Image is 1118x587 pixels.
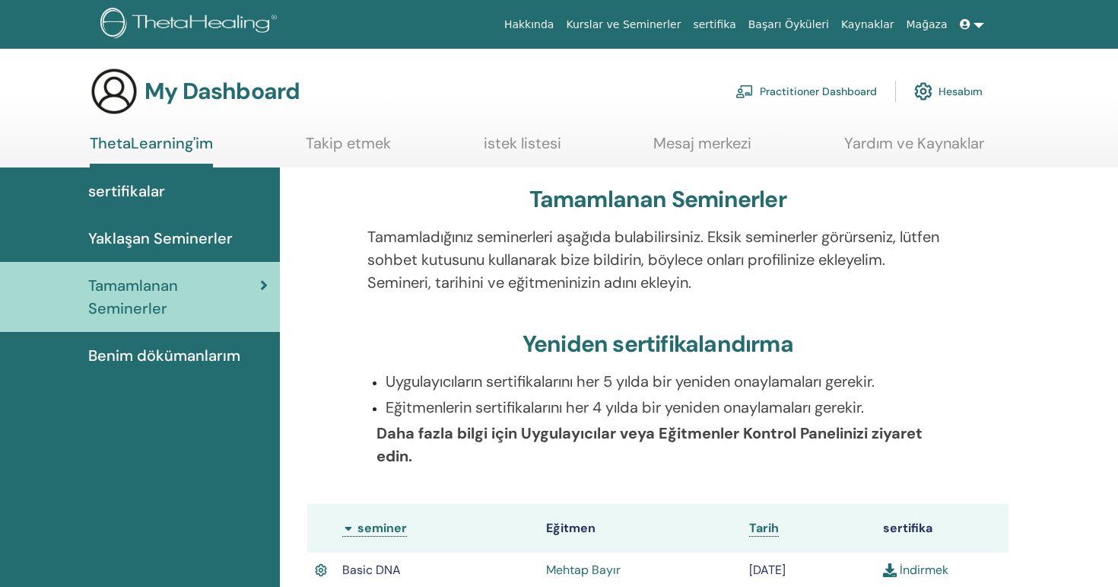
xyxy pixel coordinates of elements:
span: Tamamlanan Seminerler [88,274,260,320]
th: Eğitmen [538,504,742,553]
p: Tamamladığınız seminerleri aşağıda bulabilirsiniz. Eksik seminerler görürseniz, lütfen sohbet kut... [367,225,948,294]
a: Takip etmek [306,134,391,164]
a: sertifika [687,11,742,39]
p: Eğitmenlerin sertifikalarını her 4 yılda bir yeniden onaylamaları gerekir. [386,396,948,419]
img: download.svg [883,563,897,577]
img: logo.png [100,8,282,42]
span: Basic DNA [342,562,401,578]
a: Başarı Öyküleri [742,11,835,39]
span: Yaklaşan Seminerler [88,227,233,250]
a: Hesabım [914,75,983,108]
h3: My Dashboard [145,78,300,105]
a: Mesaj merkezi [653,134,751,164]
a: Mehtap Bayır [546,562,621,578]
a: Mağaza [900,11,953,39]
a: Practitioner Dashboard [735,75,877,108]
a: Kaynaklar [835,11,900,39]
th: sertifika [875,504,1008,553]
b: Daha fazla bilgi için Uygulayıcılar veya Eğitmenler Kontrol Panelinizi ziyaret edin. [376,423,923,466]
h3: Tamamlanan Seminerler [529,186,786,213]
h3: Yeniden sertifikalandırma [522,330,793,358]
span: sertifikalar [88,180,165,203]
a: Hakkında [498,11,561,39]
img: chalkboard-teacher.svg [735,85,754,98]
a: Kurslar ve Seminerler [560,11,687,39]
a: ThetaLearning'im [90,134,213,167]
a: istek listesi [484,134,561,164]
a: Yardım ve Kaynaklar [844,134,984,164]
a: İndirmek [883,562,948,578]
span: Benim dökümanlarım [88,344,240,367]
td: [DATE] [742,553,875,587]
a: Tarih [749,520,779,537]
img: generic-user-icon.jpg [90,67,138,116]
img: Active Certificate [315,561,328,579]
p: Uygulayıcıların sertifikalarını her 5 yılda bir yeniden onaylamaları gerekir. [386,370,948,393]
img: cog.svg [914,78,932,104]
